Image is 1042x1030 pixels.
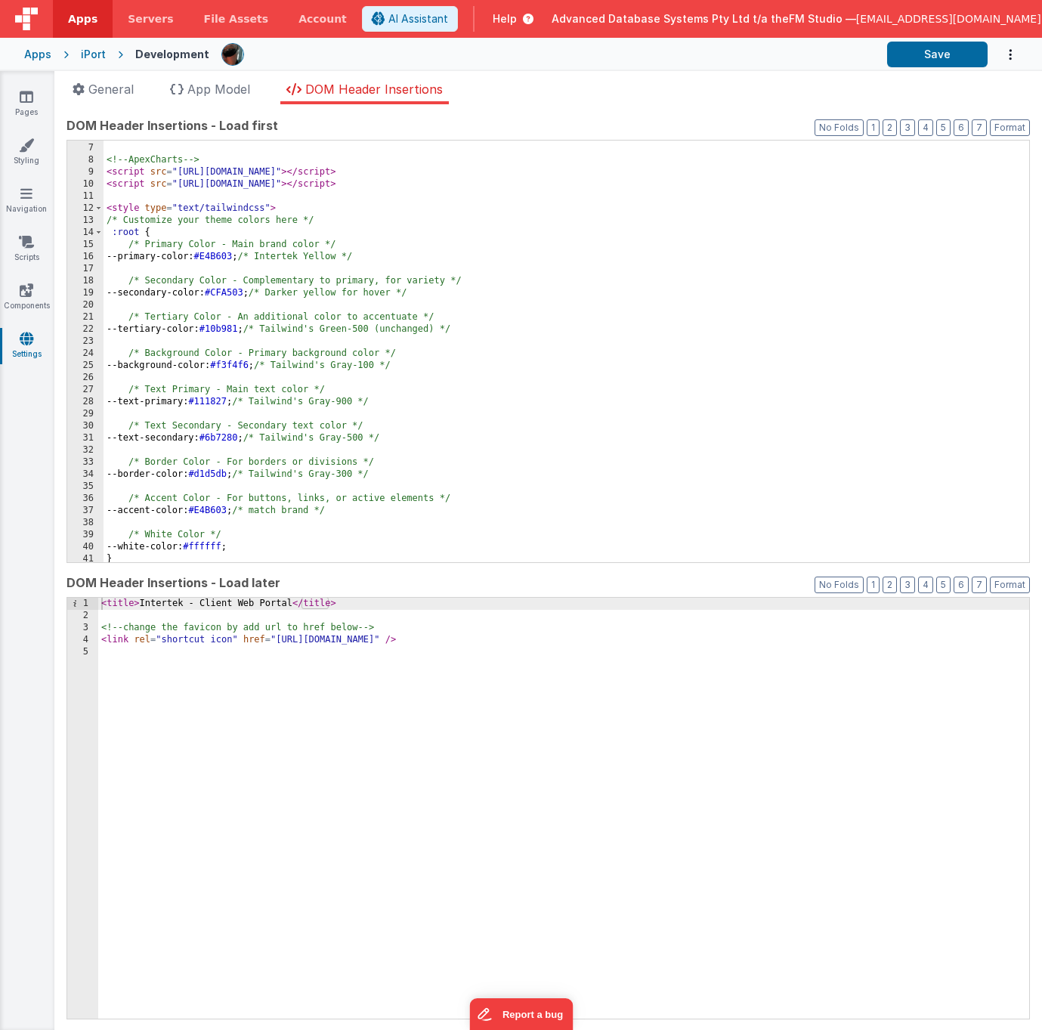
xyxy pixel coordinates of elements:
button: 4 [918,119,933,136]
div: 11 [67,190,104,203]
div: 15 [67,239,104,251]
div: 22 [67,323,104,336]
div: 26 [67,372,104,384]
img: 51bd7b176fb848012b2e1c8b642a23b7 [222,44,243,65]
div: 30 [67,420,104,432]
div: 1 [67,598,98,610]
span: App Model [187,82,250,97]
div: 5 [67,646,98,658]
button: 5 [936,577,951,593]
span: Servers [128,11,173,26]
iframe: Marker.io feedback button [469,998,573,1030]
div: 17 [67,263,104,275]
div: 2 [67,610,98,622]
span: DOM Header Insertions - Load first [66,116,278,135]
div: 24 [67,348,104,360]
div: iPort [81,47,106,62]
span: DOM Header Insertions - Load later [66,574,280,592]
div: 16 [67,251,104,263]
div: 23 [67,336,104,348]
span: Apps [68,11,97,26]
span: AI Assistant [388,11,448,26]
button: 6 [954,119,969,136]
span: Advanced Database Systems Pty Ltd t/a theFM Studio — [552,11,856,26]
button: 4 [918,577,933,593]
button: Options [988,39,1018,70]
button: Format [990,577,1030,593]
button: 2 [883,577,897,593]
span: DOM Header Insertions [305,82,443,97]
span: Help [493,11,517,26]
button: Save [887,42,988,67]
div: 33 [67,456,104,469]
div: 3 [67,622,98,634]
div: 38 [67,517,104,529]
div: 19 [67,287,104,299]
div: 18 [67,275,104,287]
button: 3 [900,577,915,593]
div: 20 [67,299,104,311]
div: 39 [67,529,104,541]
button: 7 [972,119,987,136]
div: 37 [67,505,104,517]
div: 28 [67,396,104,408]
div: 34 [67,469,104,481]
div: 10 [67,178,104,190]
div: 31 [67,432,104,444]
span: General [88,82,134,97]
div: 7 [67,142,104,154]
button: 5 [936,119,951,136]
div: 21 [67,311,104,323]
div: 14 [67,227,104,239]
div: 41 [67,553,104,565]
button: 2 [883,119,897,136]
span: File Assets [204,11,269,26]
div: 27 [67,384,104,396]
div: 32 [67,444,104,456]
div: 40 [67,541,104,553]
div: Apps [24,47,51,62]
span: [EMAIL_ADDRESS][DOMAIN_NAME] [856,11,1041,26]
div: 12 [67,203,104,215]
div: 29 [67,408,104,420]
button: 6 [954,577,969,593]
button: No Folds [815,577,864,593]
div: Development [135,47,209,62]
div: 35 [67,481,104,493]
div: 13 [67,215,104,227]
button: 1 [867,119,880,136]
button: No Folds [815,119,864,136]
button: Format [990,119,1030,136]
div: 36 [67,493,104,505]
button: 7 [972,577,987,593]
div: 9 [67,166,104,178]
button: 1 [867,577,880,593]
div: 8 [67,154,104,166]
button: 3 [900,119,915,136]
div: 4 [67,634,98,646]
div: 25 [67,360,104,372]
button: AI Assistant [362,6,458,32]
